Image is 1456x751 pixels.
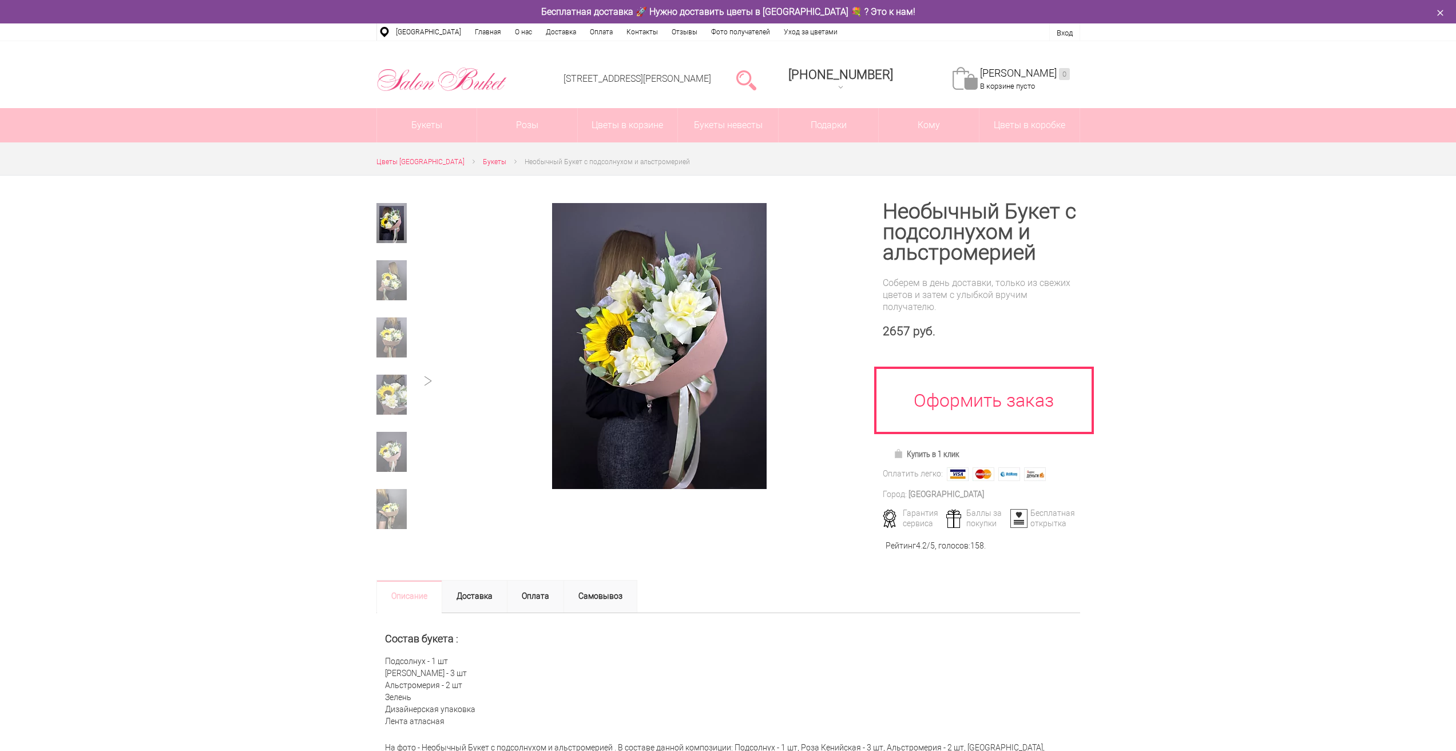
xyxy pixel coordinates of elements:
[883,468,943,480] div: Оплатить легко:
[376,158,465,166] span: Цветы [GEOGRAPHIC_DATA]
[980,82,1035,90] span: В корзине пусто
[552,203,767,489] img: Необычный Букет с подсолнухом и альстромерией
[781,63,900,96] a: [PHONE_NUMBER]
[998,467,1020,481] img: Webmoney
[883,201,1080,263] h1: Необычный Букет с подсолнухом и альстромерией
[979,108,1080,142] a: Цветы в коробке
[376,65,507,94] img: Цветы Нижний Новгород
[883,277,1080,313] div: Соберем в день доставки, только из свежих цветов и затем с улыбкой вручим получателю.
[779,108,879,142] a: Подарки
[886,540,986,552] div: Рейтинг /5, голосов: .
[916,541,927,550] span: 4.2
[1059,68,1070,80] ins: 0
[564,73,711,84] a: [STREET_ADDRESS][PERSON_NAME]
[483,158,506,166] span: Букеты
[874,367,1094,434] a: Оформить заказ
[620,23,665,41] a: Контакты
[525,158,690,166] span: Необычный Букет с подсолнухом и альстромерией
[788,67,893,82] span: [PHONE_NUMBER]
[483,156,506,168] a: Букеты
[678,108,778,142] a: Букеты невесты
[665,23,704,41] a: Отзывы
[894,449,907,458] img: Купить в 1 клик
[1024,467,1046,481] img: Яндекс Деньги
[468,23,508,41] a: Главная
[888,446,965,462] a: Купить в 1 клик
[883,324,1080,339] div: 2657 руб.
[908,488,984,500] div: [GEOGRAPHIC_DATA]
[1057,29,1073,37] a: Вход
[389,23,468,41] a: [GEOGRAPHIC_DATA]
[704,23,777,41] a: Фото получателей
[777,23,844,41] a: Уход за цветами
[942,508,1008,529] div: Баллы за покупки
[947,467,969,481] img: Visa
[883,488,907,500] div: Город:
[564,580,637,613] a: Самовывоз
[368,6,1089,18] div: Бесплатная доставка 🚀 Нужно доставить цветы в [GEOGRAPHIC_DATA] 💐 ? Это к нам!
[539,23,583,41] a: Доставка
[376,156,465,168] a: Цветы [GEOGRAPHIC_DATA]
[385,633,1072,645] h2: Состав букета :
[464,203,855,489] a: Увеличить
[1006,508,1072,529] div: Бесплатная открытка
[377,108,477,142] a: Букеты
[583,23,620,41] a: Оплата
[442,580,507,613] a: Доставка
[507,580,564,613] a: Оплата
[970,541,984,550] span: 158
[477,108,577,142] a: Розы
[980,67,1070,80] a: [PERSON_NAME]
[578,108,678,142] a: Цветы в корзине
[973,467,994,481] img: MasterCard
[879,508,945,529] div: Гарантия сервиса
[376,580,442,613] a: Описание
[508,23,539,41] a: О нас
[879,108,979,142] span: Кому
[376,613,1080,737] div: Подсолнух - 1 шт [PERSON_NAME] - 3 шт Альстромерия - 2 шт Зелень Дизайнерская упаковка Лента атла...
